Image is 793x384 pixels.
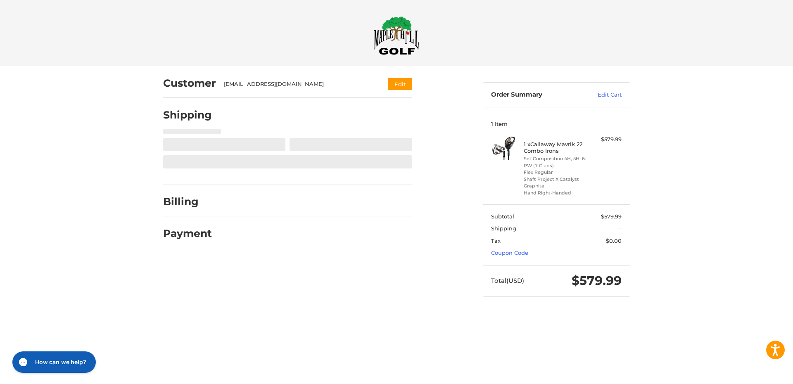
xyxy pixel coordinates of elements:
h4: 1 x Callaway Mavrik 22 Combo Irons [524,141,587,154]
li: Set Composition 4H, 5H, 6-PW (7 Clubs) [524,155,587,169]
li: Flex Regular [524,169,587,176]
span: $579.99 [572,273,622,288]
span: -- [617,225,622,232]
span: Shipping [491,225,516,232]
button: Edit [388,78,412,90]
img: Maple Hill Golf [374,16,419,55]
li: Hand Right-Handed [524,190,587,197]
span: $579.99 [601,213,622,220]
h3: Order Summary [491,91,580,99]
li: Shaft Project X Catalyst Graphite [524,176,587,190]
span: $0.00 [606,237,622,244]
h2: Customer [163,77,216,90]
span: Subtotal [491,213,514,220]
span: Total (USD) [491,277,524,284]
h2: Payment [163,227,212,240]
div: [EMAIL_ADDRESS][DOMAIN_NAME] [224,80,372,88]
a: Coupon Code [491,249,528,256]
span: Tax [491,237,501,244]
iframe: Gorgias live chat messenger [8,348,98,376]
a: Edit Cart [580,91,622,99]
div: $579.99 [589,135,622,144]
h2: Billing [163,195,211,208]
h2: Shipping [163,109,212,121]
h3: 1 Item [491,121,622,127]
